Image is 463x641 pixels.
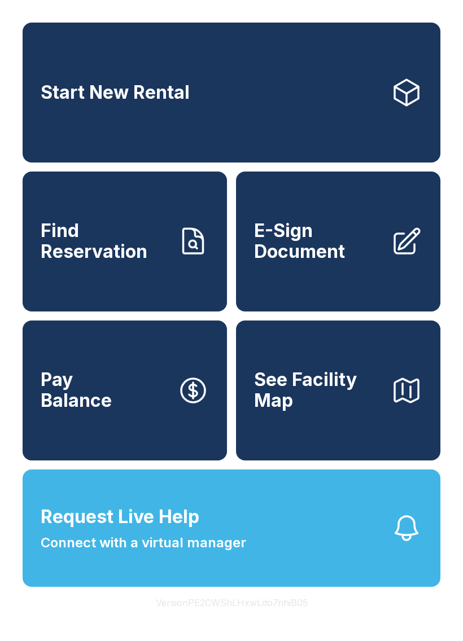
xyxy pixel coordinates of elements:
span: Request Live Help [41,503,199,530]
span: Pay Balance [41,370,112,411]
span: Start New Rental [41,82,190,103]
a: Start New Rental [23,23,440,163]
span: See Facility Map [254,370,382,411]
span: E-Sign Document [254,221,382,262]
a: PayBalance [23,321,227,460]
button: See Facility Map [236,321,440,460]
a: Find Reservation [23,172,227,311]
a: E-Sign Document [236,172,440,311]
button: VersionPE2CWShLHxwLdo7nhiB05 [147,587,317,618]
span: Find Reservation [41,221,168,262]
span: Connect with a virtual manager [41,533,246,553]
button: Request Live HelpConnect with a virtual manager [23,469,440,587]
